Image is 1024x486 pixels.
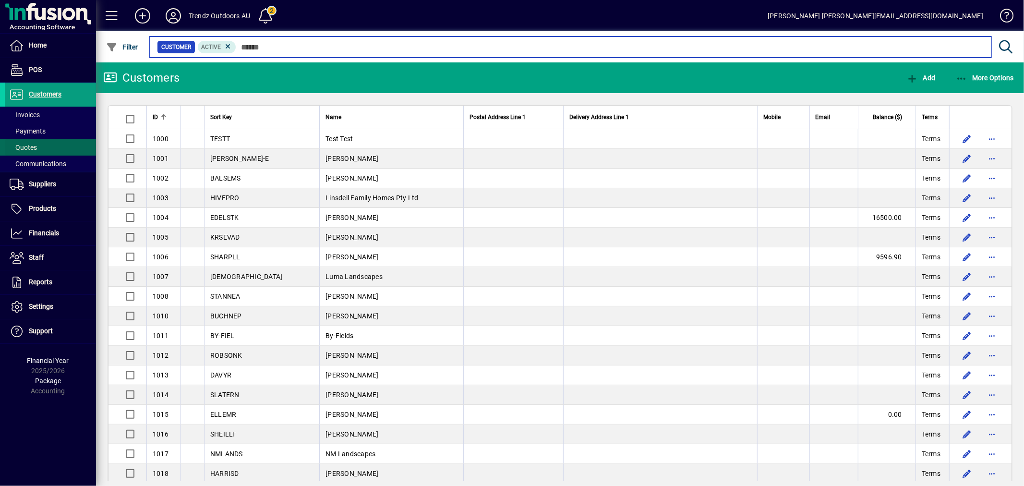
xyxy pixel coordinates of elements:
[922,370,940,380] span: Terms
[325,273,383,280] span: Luma Landscapes
[993,2,1012,33] a: Knowledge Base
[984,446,1000,462] button: More options
[153,112,174,122] div: ID
[103,70,180,85] div: Customers
[29,41,47,49] span: Home
[210,194,240,202] span: HIVEPRO
[29,66,42,73] span: POS
[984,426,1000,442] button: More options
[5,246,96,270] a: Staff
[325,371,378,379] span: [PERSON_NAME]
[922,351,940,360] span: Terms
[210,214,239,221] span: EDELSTK
[325,411,378,418] span: [PERSON_NAME]
[5,139,96,156] a: Quotes
[984,249,1000,265] button: More options
[106,43,138,51] span: Filter
[984,348,1000,363] button: More options
[210,253,241,261] span: SHARPLL
[5,34,96,58] a: Home
[959,466,975,481] button: Edit
[922,429,940,439] span: Terms
[984,308,1000,324] button: More options
[959,249,975,265] button: Edit
[922,173,940,183] span: Terms
[922,469,940,478] span: Terms
[210,233,240,241] span: KRSEVAD
[210,312,242,320] span: BUCHNEP
[922,292,940,301] span: Terms
[984,190,1000,206] button: More options
[29,303,53,310] span: Settings
[984,269,1000,284] button: More options
[210,352,242,359] span: ROBSONK
[959,387,975,402] button: Edit
[816,112,831,122] span: Email
[959,446,975,462] button: Edit
[984,466,1000,481] button: More options
[325,174,378,182] span: [PERSON_NAME]
[325,292,378,300] span: [PERSON_NAME]
[922,331,940,340] span: Terms
[29,205,56,212] span: Products
[922,134,940,144] span: Terms
[984,170,1000,186] button: More options
[922,112,938,122] span: Terms
[959,289,975,304] button: Edit
[325,253,378,261] span: [PERSON_NAME]
[153,253,169,261] span: 1006
[153,352,169,359] span: 1012
[922,410,940,419] span: Terms
[153,155,169,162] span: 1001
[959,131,975,146] button: Edit
[325,352,378,359] span: [PERSON_NAME]
[325,332,353,340] span: By-Fields
[922,232,940,242] span: Terms
[325,391,378,399] span: [PERSON_NAME]
[198,41,236,53] mat-chip: Activation Status: Active
[5,270,96,294] a: Reports
[922,272,940,281] span: Terms
[959,426,975,442] button: Edit
[210,155,269,162] span: [PERSON_NAME]-E
[984,230,1000,245] button: More options
[959,367,975,383] button: Edit
[29,278,52,286] span: Reports
[922,213,940,222] span: Terms
[153,411,169,418] span: 1015
[984,131,1000,146] button: More options
[153,430,169,438] span: 1016
[153,112,158,122] span: ID
[325,430,378,438] span: [PERSON_NAME]
[210,112,232,122] span: Sort Key
[29,229,59,237] span: Financials
[189,8,250,24] div: Trendz Outdoors AU
[984,407,1000,422] button: More options
[5,123,96,139] a: Payments
[210,411,237,418] span: ELLEMR
[5,156,96,172] a: Communications
[922,311,940,321] span: Terms
[153,391,169,399] span: 1014
[5,319,96,343] a: Support
[104,38,141,56] button: Filter
[984,210,1000,225] button: More options
[956,74,1014,82] span: More Options
[202,44,221,50] span: Active
[922,154,940,163] span: Terms
[984,367,1000,383] button: More options
[325,112,341,122] span: Name
[158,7,189,24] button: Profile
[953,69,1017,86] button: More Options
[153,273,169,280] span: 1007
[5,172,96,196] a: Suppliers
[210,292,241,300] span: STANNEA
[161,42,191,52] span: Customer
[10,144,37,151] span: Quotes
[210,470,239,477] span: HARRISD
[922,193,940,203] span: Terms
[959,328,975,343] button: Edit
[959,308,975,324] button: Edit
[904,69,938,86] button: Add
[153,174,169,182] span: 1002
